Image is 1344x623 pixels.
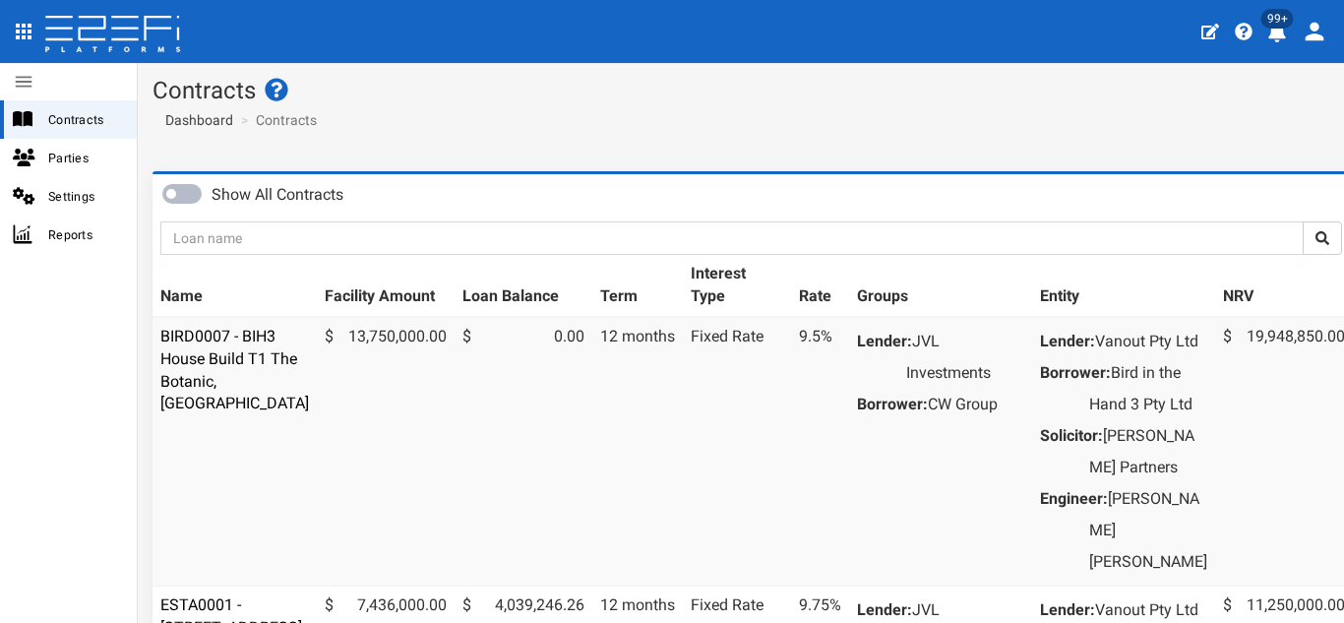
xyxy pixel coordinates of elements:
span: Parties [48,147,121,169]
th: Groups [849,255,1032,317]
li: Contracts [236,110,317,130]
dd: Vanout Pty Ltd [1089,326,1207,357]
dt: Lender: [857,326,912,357]
td: 13,750,000.00 [317,317,455,587]
dd: JVL Investments [906,326,1024,389]
dd: CW Group [906,389,1024,420]
th: Term [592,255,683,317]
dt: Lender: [1040,326,1095,357]
span: Settings [48,185,121,208]
td: 12 months [592,317,683,587]
dd: [PERSON_NAME] [PERSON_NAME] [1089,483,1207,578]
span: Dashboard [157,112,233,128]
input: Loan name [160,221,1304,255]
td: 0.00 [455,317,592,587]
th: Entity [1032,255,1215,317]
th: Name [153,255,317,317]
dt: Borrower: [857,389,928,420]
th: Interest Type [683,255,791,317]
th: Loan Balance [455,255,592,317]
dt: Borrower: [1040,357,1111,389]
dt: Engineer: [1040,483,1108,515]
th: Facility Amount [317,255,455,317]
dd: [PERSON_NAME] Partners [1089,420,1207,483]
dt: Solicitor: [1040,420,1103,452]
a: Dashboard [157,110,233,130]
label: Show All Contracts [212,184,343,207]
span: Reports [48,223,121,246]
th: Rate [791,255,849,317]
a: BIRD0007 - BIH3 House Build T1 The Botanic, [GEOGRAPHIC_DATA] [160,327,309,413]
td: 9.5% [791,317,849,587]
dd: Bird in the Hand 3 Pty Ltd [1089,357,1207,420]
span: Contracts [48,108,121,131]
td: Fixed Rate [683,317,791,587]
